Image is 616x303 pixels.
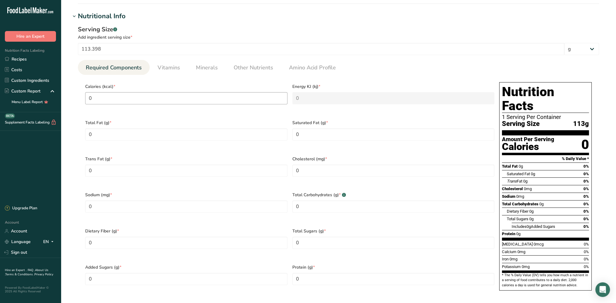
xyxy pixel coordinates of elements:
[5,205,37,211] div: Upgrade Plan
[502,273,589,288] section: * The % Daily Value (DV) tells you how much a nutrient in a serving of food contributes to a dail...
[292,156,495,162] span: Cholesterol (mg)
[583,194,589,199] span: 0%
[5,268,26,272] a: Hire an Expert .
[507,179,517,183] i: Trans
[85,120,287,126] span: Total Fat (g)
[595,282,610,297] div: Open Intercom Messenger
[85,156,287,162] span: Trans Fat (g)
[34,272,53,277] a: Privacy Policy
[5,272,34,277] a: Terms & Conditions .
[502,164,518,169] span: Total Fat
[502,85,589,113] h1: Nutrition Facts
[584,249,589,254] span: 0%
[512,224,555,229] span: Includes Added Sugars
[292,83,495,90] span: Energy KJ (kj)
[502,232,515,236] span: Protein
[234,64,273,72] span: Other Nutrients
[78,25,599,34] div: Serving Size
[5,236,31,247] a: Language
[85,83,287,90] span: Calories (kcal)
[5,113,15,118] div: BETA
[5,286,56,293] div: Powered By FoodLabelMaker © 2025 All Rights Reserved
[583,164,589,169] span: 0%
[534,242,544,246] span: 0mcg
[292,228,495,234] span: Total Sugars (g)
[523,179,527,183] span: 0g
[583,224,589,229] span: 0%
[78,11,126,21] div: Nutritional Info
[502,202,538,206] span: Total Carbohydrates
[502,194,515,199] span: Sodium
[78,34,599,40] div: Add ingredient serving size
[502,242,533,246] span: [MEDICAL_DATA]
[519,164,523,169] span: 0g
[502,249,517,254] span: Calcium
[502,142,554,151] div: Calories
[507,179,522,183] span: Fat
[292,192,495,198] span: Total Carbohydrates (g)
[583,209,589,214] span: 0%
[5,268,48,277] a: About Us .
[85,192,287,198] span: Sodium (mg)
[583,202,589,206] span: 0%
[527,224,531,229] span: 0g
[502,186,523,191] span: Cholesterol
[289,64,336,72] span: Amino Acid Profile
[522,264,530,269] span: 0mg
[507,172,530,176] span: Saturated Fat
[85,228,287,234] span: Dietary Fiber (g)
[78,43,564,55] input: Type your serving size here
[86,64,142,72] span: Required Components
[573,120,589,128] span: 113g
[529,217,534,221] span: 0g
[510,257,517,261] span: 0mg
[581,137,589,153] div: 0
[516,194,524,199] span: 0mg
[517,249,525,254] span: 0mg
[529,209,534,214] span: 0g
[539,202,544,206] span: 0g
[5,31,56,42] button: Hire an Expert
[43,238,56,246] div: EN
[502,120,540,128] span: Serving Size
[85,264,287,270] span: Added Sugars (g)
[507,217,528,221] span: Total Sugars
[531,172,535,176] span: 0g
[583,217,589,221] span: 0%
[507,209,528,214] span: Dietary Fiber
[583,179,589,183] span: 0%
[196,64,218,72] span: Minerals
[502,257,509,261] span: Iron
[502,114,589,120] div: 1 Serving Per Container
[502,264,521,269] span: Potassium
[502,155,589,162] section: % Daily Value *
[502,137,554,142] div: Amount Per Serving
[292,120,495,126] span: Saturated Fat (g)
[5,88,40,94] div: Custom Report
[158,64,180,72] span: Vitamins
[584,264,589,269] span: 0%
[516,232,520,236] span: 0g
[584,242,589,246] span: 0%
[292,264,495,270] span: Protein (g)
[584,257,589,261] span: 0%
[524,186,532,191] span: 0mg
[28,268,35,272] a: FAQ .
[583,186,589,191] span: 0%
[583,172,589,176] span: 0%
